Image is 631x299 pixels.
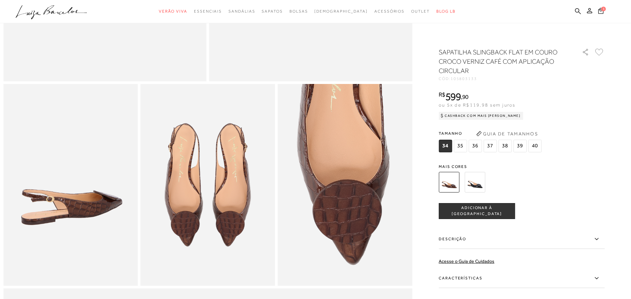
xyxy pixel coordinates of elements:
span: 35 [454,140,467,152]
span: BLOG LB [436,9,456,14]
span: 39 [513,140,527,152]
a: categoryNavScreenReaderText [411,5,430,18]
span: Bolsas [289,9,308,14]
span: Essenciais [194,9,222,14]
label: Descrição [439,230,604,249]
img: image [141,84,275,286]
a: categoryNavScreenReaderText [262,5,283,18]
span: Verão Viva [159,9,187,14]
a: categoryNavScreenReaderText [194,5,222,18]
img: image [278,84,412,286]
img: SAPATILHA SLINGBACK FLAT EM COURO CROCO VERNIZ PRETO COM APLICAÇÃO CIRCULAR [465,172,485,192]
img: image [3,84,138,286]
span: Acessórios [374,9,405,14]
div: Cashback com Mais [PERSON_NAME] [439,112,523,120]
span: ADICIONAR À [GEOGRAPHIC_DATA] [439,205,515,217]
a: categoryNavScreenReaderText [159,5,187,18]
label: Características [439,269,604,288]
img: SAPATILHA SLINGBACK FLAT EM COURO CROCO VERNIZ CAFÉ COM APLICAÇÃO CIRCULAR [439,172,459,192]
span: 38 [498,140,512,152]
span: 36 [469,140,482,152]
h1: SAPATILHA SLINGBACK FLAT EM COURO CROCO VERNIZ CAFÉ COM APLICAÇÃO CIRCULAR [439,47,563,75]
i: R$ [439,92,445,98]
a: categoryNavScreenReaderText [289,5,308,18]
a: BLOG LB [436,5,456,18]
a: categoryNavScreenReaderText [374,5,405,18]
span: ou 5x de R$119,98 sem juros [439,102,515,108]
span: Mais cores [439,165,604,169]
span: Sandálias [228,9,255,14]
span: 1 [601,7,606,11]
a: noSubCategoriesText [314,5,368,18]
span: Sapatos [262,9,283,14]
span: 37 [483,140,497,152]
i: , [461,94,469,100]
span: 34 [439,140,452,152]
span: Outlet [411,9,430,14]
span: 599 [445,91,461,103]
span: 40 [528,140,541,152]
a: categoryNavScreenReaderText [228,5,255,18]
span: Tamanho [439,128,543,138]
button: 1 [596,7,605,16]
a: Acesse o Guia de Cuidados [439,259,494,264]
span: 90 [462,93,469,100]
span: [DEMOGRAPHIC_DATA] [314,9,368,14]
button: ADICIONAR À [GEOGRAPHIC_DATA] [439,203,515,219]
button: Guia de Tamanhos [474,128,540,139]
span: 105803133 [451,76,477,81]
div: CÓD: [439,77,571,81]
